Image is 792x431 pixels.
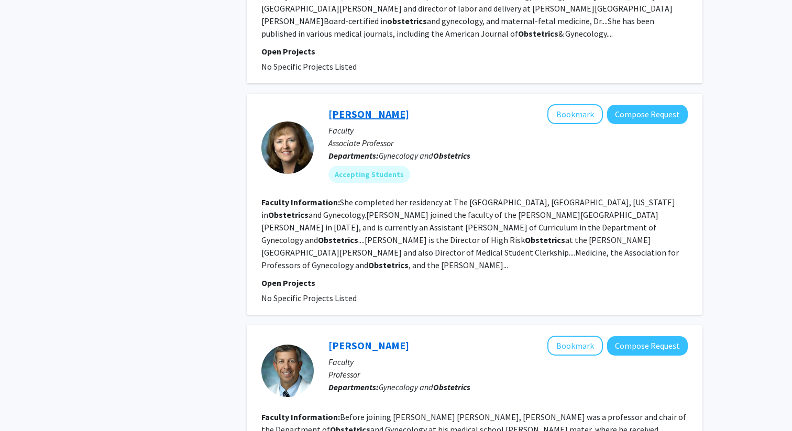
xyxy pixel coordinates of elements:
span: No Specific Projects Listed [261,293,357,303]
b: Departments: [328,150,379,161]
p: Faculty [328,124,688,137]
button: Add Nancy Hueppchen to Bookmarks [547,104,603,124]
b: Obstetrics [268,209,309,220]
a: [PERSON_NAME] [328,107,409,120]
button: Add Andrew Satin to Bookmarks [547,336,603,356]
b: Obstetrics [433,382,470,392]
fg-read-more: She completed her residency at The [GEOGRAPHIC_DATA], [GEOGRAPHIC_DATA], [US_STATE] in and Gyneco... [261,197,679,270]
span: Gynecology and [379,382,470,392]
p: Professor [328,368,688,381]
p: Faculty [328,356,688,368]
iframe: Chat [8,384,45,423]
a: [PERSON_NAME] [328,339,409,352]
b: Departments: [328,382,379,392]
span: No Specific Projects Listed [261,61,357,72]
p: Open Projects [261,45,688,58]
b: Obstetrics [433,150,470,161]
b: Obstetrics [518,28,558,39]
b: Obstetrics [368,260,409,270]
b: Obstetrics [318,235,358,245]
b: Faculty Information: [261,412,340,422]
p: Associate Professor [328,137,688,149]
mat-chip: Accepting Students [328,166,410,183]
button: Compose Request to Andrew Satin [607,336,688,356]
b: Obstetrics [525,235,565,245]
button: Compose Request to Nancy Hueppchen [607,105,688,124]
span: Gynecology and [379,150,470,161]
b: obstetrics [387,16,427,26]
p: Open Projects [261,277,688,289]
b: Faculty Information: [261,197,340,207]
